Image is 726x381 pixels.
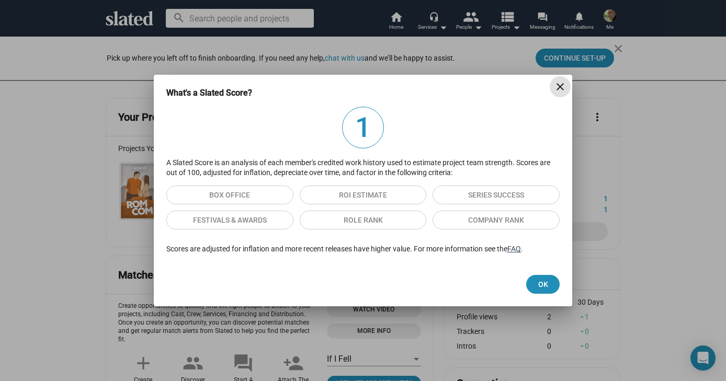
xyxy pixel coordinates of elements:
[166,158,560,177] p: A Slated Score is an analysis of each member's credited work history used to estimate project tea...
[166,87,267,98] h3: What's a Slated Score?
[308,186,418,204] span: ROI Estimate
[166,186,293,204] button: Box Office
[441,211,551,229] span: Company Rank
[166,244,560,254] p: Scores are adjusted for inflation and more recent releases have higher value. For more informatio...
[554,80,566,93] mat-icon: close
[308,211,418,229] span: Role Rank
[343,107,383,148] span: 1
[166,211,293,229] button: Festivals & Awards
[526,275,560,294] button: Ok
[175,186,285,204] span: Box Office
[535,275,551,294] span: Ok
[507,245,521,253] a: FAQ
[433,186,560,204] button: Series Success
[175,211,285,229] span: Festivals & Awards
[166,87,560,98] dialog-header: What's a Slated Score?
[300,186,427,204] button: ROI Estimate
[441,186,551,204] span: Series Success
[433,211,560,229] button: Company Rank
[300,211,427,229] button: Role Rank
